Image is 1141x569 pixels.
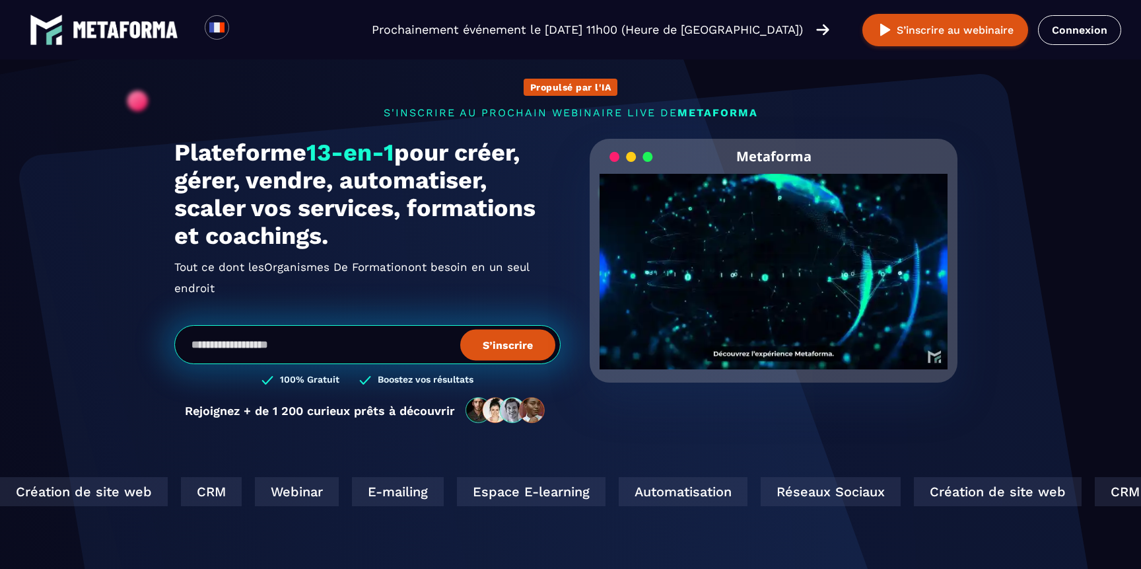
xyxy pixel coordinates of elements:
div: Webinar [230,477,314,506]
div: Automatisation [594,477,723,506]
h1: Plateforme pour créer, gérer, vendre, automatiser, scaler vos services, formations et coachings. [174,139,561,250]
div: Search for option [229,15,261,44]
div: CRM [156,477,217,506]
div: Réseaux Sociaux [736,477,876,506]
h3: Boostez vos résultats [378,374,473,387]
img: play [877,22,893,38]
span: 13-en-1 [306,139,394,167]
img: community-people [462,397,550,424]
div: Espace E-learning [432,477,581,506]
div: CRM [1070,477,1131,506]
img: arrow-right [816,22,829,37]
img: fr [209,19,225,36]
img: checked [359,374,371,387]
p: Prochainement événement le [DATE] 11h00 (Heure de [GEOGRAPHIC_DATA]) [372,20,803,39]
img: checked [261,374,273,387]
h2: Metaforma [736,139,812,174]
img: loading [609,151,653,163]
div: Création de site web [889,477,1057,506]
p: s'inscrire au prochain webinaire live de [174,106,967,119]
video: Your browser does not support the video tag. [600,174,948,348]
button: S’inscrire au webinaire [862,14,1028,46]
img: logo [73,21,178,38]
p: Rejoignez + de 1 200 curieux prêts à découvrir [185,404,455,418]
a: Connexion [1038,15,1121,45]
p: Propulsé par l'IA [530,82,611,93]
input: Search for option [240,22,250,38]
img: logo [30,13,63,46]
button: S’inscrire [460,329,555,360]
div: E-mailing [328,477,419,506]
h2: Tout ce dont les ont besoin en un seul endroit [174,256,561,299]
h3: 100% Gratuit [280,374,339,387]
span: METAFORMA [677,106,758,119]
span: Organismes De Formation [264,256,408,278]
